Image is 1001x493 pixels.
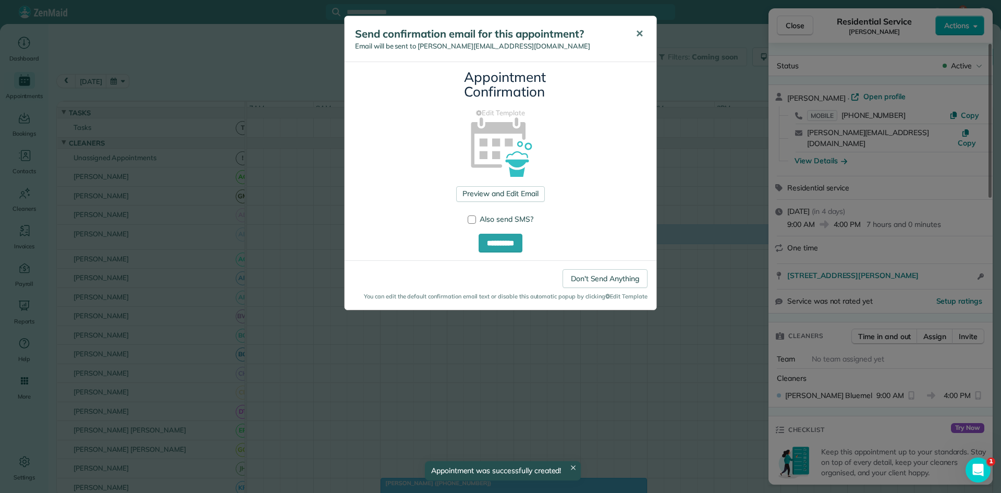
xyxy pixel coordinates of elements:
a: Don't Send Anything [563,269,648,288]
iframe: Intercom live chat [966,458,991,483]
span: Email will be sent to [PERSON_NAME][EMAIL_ADDRESS][DOMAIN_NAME] [355,42,590,50]
a: Edit Template [352,108,649,118]
span: 1 [987,458,995,466]
a: Preview and Edit Email [456,186,544,202]
span: Also send SMS? [480,214,533,224]
span: ✕ [636,28,643,40]
div: Appointment was successfully created! [425,461,581,480]
small: You can edit the default confirmation email text or disable this automatic popup by clicking Edit... [353,292,648,301]
h3: Appointment Confirmation [464,70,537,100]
h5: Send confirmation email for this appointment? [355,27,621,41]
img: appointment_confirmation_icon-141e34405f88b12ade42628e8c248340957700ab75a12ae832a8710e9b578dc5.png [454,99,547,193]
